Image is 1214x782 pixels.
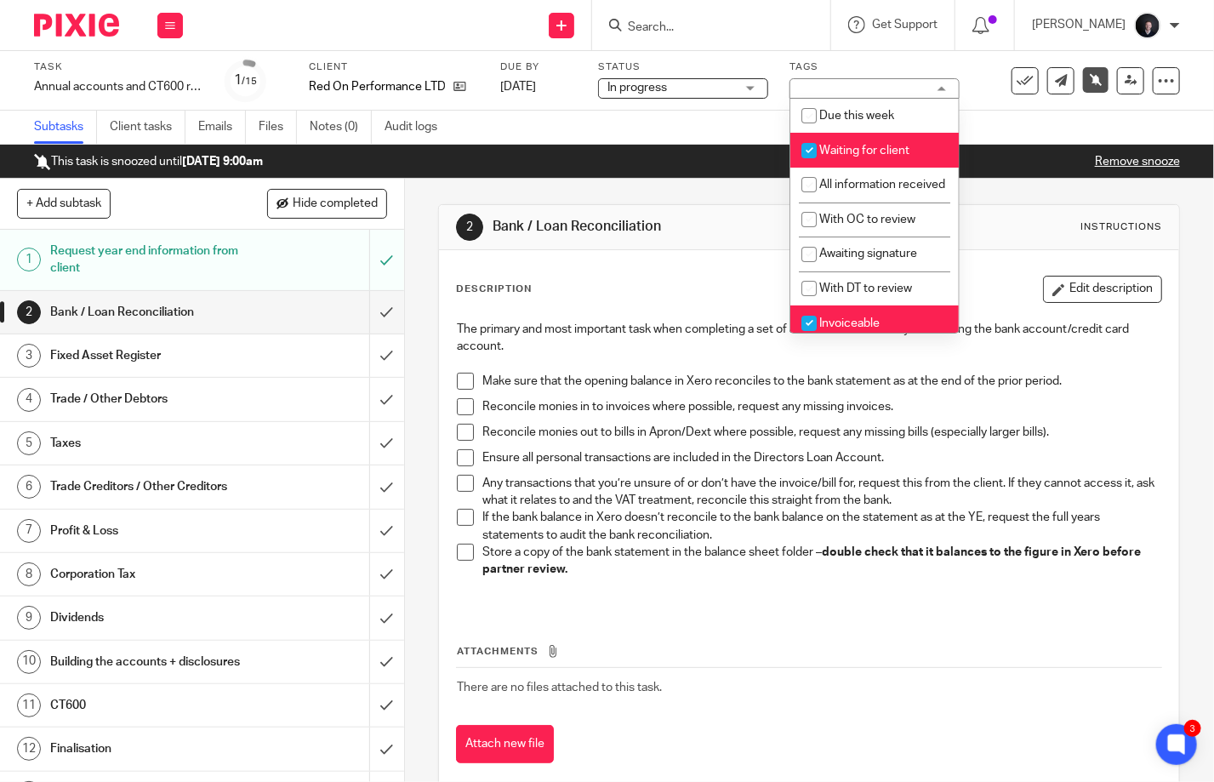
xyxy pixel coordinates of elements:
h1: CT600 [50,693,252,718]
h1: Building the accounts + disclosures [50,649,252,675]
div: Instructions [1080,220,1162,234]
a: Emails [198,111,246,144]
p: The primary and most important task when completing a set of accounts is accurately reconciling t... [457,321,1161,356]
p: Make sure that the opening balance in Xero reconciles to the bank statement as at the end of the ... [482,373,1161,390]
span: All information received [819,179,945,191]
div: 6 [17,475,41,499]
span: With DT to review [819,283,912,294]
label: Task [34,60,204,74]
button: Hide completed [267,189,387,218]
h1: Bank / Loan Reconciliation [50,300,252,325]
p: Reconcile monies in to invoices where possible, request any missing invoices. [482,398,1161,415]
div: Annual accounts and CT600 return [34,78,204,95]
label: Tags [789,60,960,74]
div: 2 [456,214,483,241]
span: Awaiting signature [819,248,917,260]
span: Invoiceable [819,317,880,329]
h1: Dividends [50,605,252,631]
a: Notes (0) [310,111,372,144]
h1: Taxes [50,431,252,456]
a: Files [259,111,297,144]
div: 1 [235,71,258,90]
span: In progress [607,82,667,94]
div: 1 [17,248,41,271]
small: /15 [242,77,258,86]
div: 2 [17,300,41,324]
div: 10 [17,650,41,674]
div: 5 [17,431,41,455]
span: Waiting for client [819,145,909,157]
h1: Fixed Asset Register [50,343,252,368]
a: Remove snooze [1095,156,1180,168]
label: Status [598,60,768,74]
span: With OC to review [819,214,915,225]
span: Hide completed [293,197,378,211]
b: [DATE] 9:00am [182,156,263,168]
a: Audit logs [385,111,450,144]
p: Description [456,283,532,296]
h1: Trade Creditors / Other Creditors [50,474,252,499]
a: Client tasks [110,111,185,144]
img: 455A2509.jpg [1134,12,1161,39]
div: 3 [17,344,41,368]
span: Attachments [457,647,539,656]
h1: Bank / Loan Reconciliation [493,218,846,236]
img: Pixie [34,14,119,37]
h1: Corporation Tax [50,562,252,587]
h1: Request year end information from client [50,238,252,282]
span: Due this week [819,110,894,122]
h1: Trade / Other Debtors [50,386,252,412]
div: 9 [17,606,41,630]
div: 11 [17,694,41,717]
span: There are no files attached to this task. [457,682,662,694]
button: + Add subtask [17,189,111,218]
button: Edit description [1043,276,1162,303]
div: 12 [17,737,41,761]
p: Red On Performance LTD [309,78,445,95]
p: Reconcile monies out to bills in Apron/Dext where possible, request any missing bills (especially... [482,424,1161,441]
h1: Profit & Loss [50,518,252,544]
p: Store a copy of the bank statement in the balance sheet folder – [482,544,1161,579]
p: Ensure all personal transactions are included in the Directors Loan Account. [482,449,1161,466]
h1: Finalisation [50,736,252,762]
div: 8 [17,562,41,586]
label: Due by [500,60,577,74]
input: Search [626,20,779,36]
p: If the bank balance in Xero doesn’t reconcile to the bank balance on the statement as at the YE, ... [482,509,1161,544]
span: Get Support [872,19,938,31]
p: [PERSON_NAME] [1032,16,1126,33]
p: Any transactions that you’re unsure of or don’t have the invoice/bill for, request this from the ... [482,475,1161,510]
div: 4 [17,388,41,412]
div: 3 [1184,720,1201,737]
a: Subtasks [34,111,97,144]
label: Client [309,60,479,74]
span: [DATE] [500,81,536,93]
div: 7 [17,519,41,543]
button: Attach new file [456,725,554,763]
p: This task is snoozed until [34,153,263,170]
